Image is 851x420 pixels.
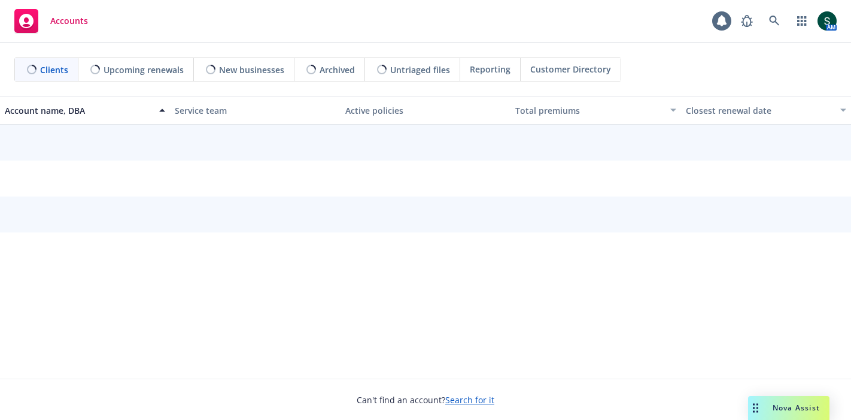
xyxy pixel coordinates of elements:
span: Nova Assist [773,403,820,413]
div: Total premiums [515,104,662,117]
a: Search [762,9,786,33]
a: Report a Bug [735,9,759,33]
span: Reporting [470,63,510,75]
div: Service team [175,104,335,117]
button: Closest renewal date [681,96,851,125]
div: Account name, DBA [5,104,152,117]
span: Upcoming renewals [104,64,184,76]
span: Can't find an account? [357,394,494,406]
span: New businesses [219,64,284,76]
span: Customer Directory [530,63,611,75]
span: Untriaged files [390,64,450,76]
div: Drag to move [748,396,763,420]
button: Nova Assist [748,396,829,420]
div: Closest renewal date [686,104,833,117]
button: Active policies [341,96,510,125]
div: Active policies [345,104,506,117]
span: Accounts [50,16,88,26]
span: Archived [320,64,355,76]
span: Clients [40,64,68,76]
button: Total premiums [510,96,680,125]
button: Service team [170,96,340,125]
a: Switch app [790,9,814,33]
img: photo [817,11,837,31]
a: Accounts [10,4,93,38]
a: Search for it [445,394,494,406]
